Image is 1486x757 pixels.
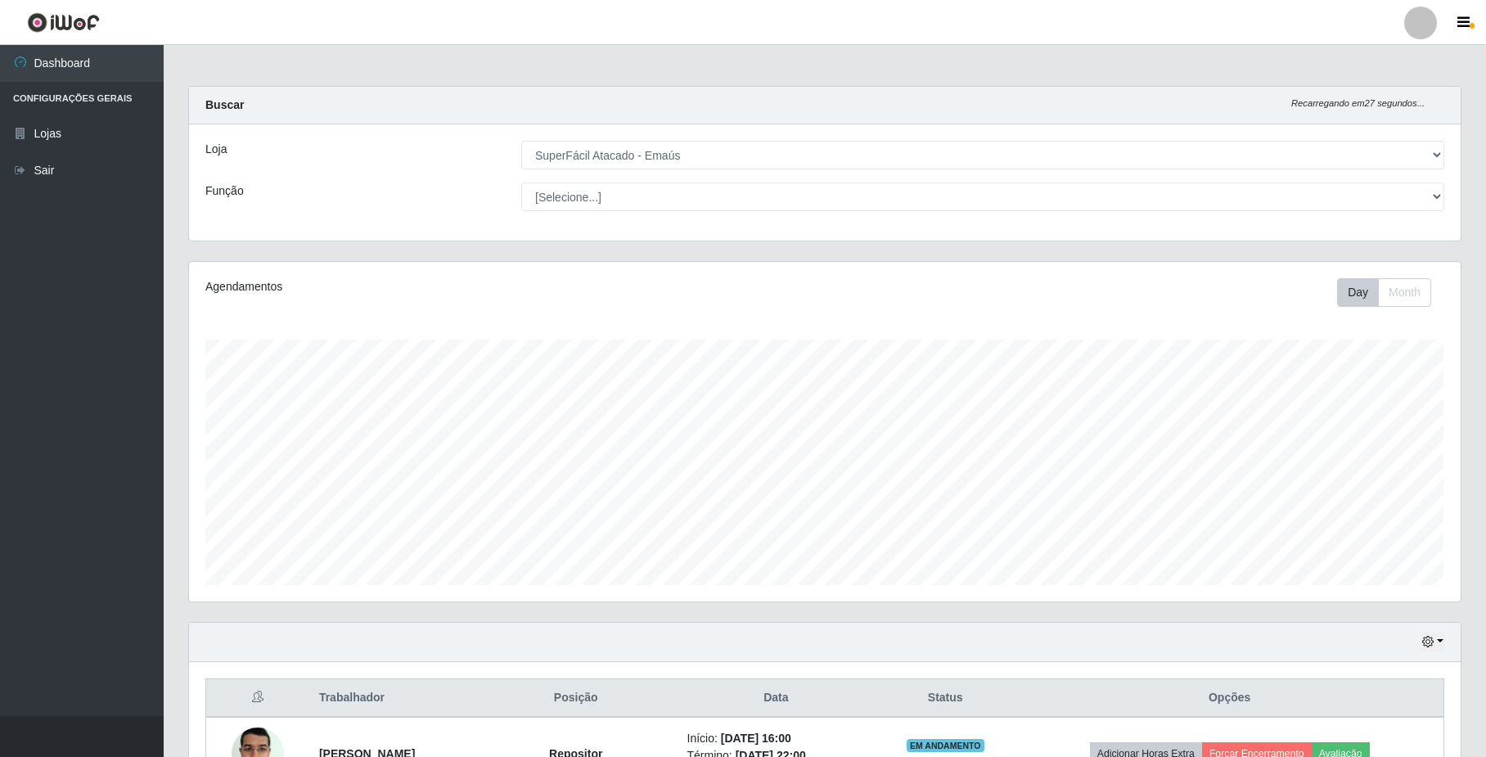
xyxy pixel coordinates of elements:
div: Toolbar with button groups [1337,278,1444,307]
label: Loja [205,141,227,158]
th: Data [678,679,876,718]
li: Início: [687,730,866,747]
i: Recarregando em 27 segundos... [1291,98,1425,108]
th: Opções [1015,679,1443,718]
div: First group [1337,278,1431,307]
label: Função [205,182,244,200]
time: [DATE] 16:00 [721,732,791,745]
strong: Buscar [205,98,244,111]
th: Status [875,679,1015,718]
button: Month [1378,278,1431,307]
th: Posição [475,679,678,718]
div: Agendamentos [205,278,707,295]
th: Trabalhador [309,679,475,718]
span: EM ANDAMENTO [907,739,984,752]
button: Day [1337,278,1379,307]
img: CoreUI Logo [27,12,100,33]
